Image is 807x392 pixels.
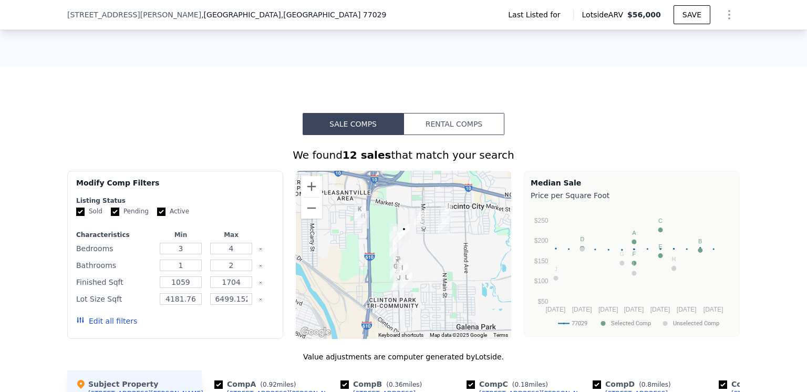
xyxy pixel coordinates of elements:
[298,325,333,339] a: Open this area in Google Maps (opens a new window)
[467,379,552,389] div: Comp C
[554,266,557,272] text: J
[67,148,740,162] div: We found that match your search
[632,230,636,236] text: A
[76,208,85,216] input: Sold
[531,203,733,334] svg: A chart.
[580,236,584,242] text: D
[582,9,627,20] span: Lotside ARV
[572,306,592,313] text: [DATE]
[76,275,153,290] div: Finished Sqft
[650,306,670,313] text: [DATE]
[545,306,565,313] text: [DATE]
[531,188,733,203] div: Price per Square Foot
[303,113,403,135] button: Sale Comps
[508,9,564,20] span: Last Listed for
[343,149,391,161] strong: 12 sales
[493,332,508,338] a: Terms (opens in new tab)
[76,292,153,306] div: Lot Size Sqft
[258,297,263,302] button: Clear
[635,381,675,388] span: ( miles)
[534,237,549,244] text: $200
[593,379,675,389] div: Comp D
[508,381,552,388] span: ( miles)
[698,238,702,244] text: B
[633,251,636,257] text: F
[620,251,625,257] text: G
[67,9,201,20] span: [STREET_ADDRESS][PERSON_NAME]
[434,212,454,238] div: 10633 Lane St
[301,176,322,197] button: Zoom in
[201,9,386,20] span: , [GEOGRAPHIC_DATA]
[582,237,583,243] text: I
[340,379,426,389] div: Comp B
[353,207,373,233] div: 8766 Flossie Mae St
[158,231,204,239] div: Min
[389,381,403,388] span: 0.36
[598,306,618,313] text: [DATE]
[437,200,457,226] div: 10718 Pillot St
[392,259,412,285] div: 9834 Pelsey St # A
[430,332,487,338] span: Map data ©2025 Google
[537,298,548,305] text: $50
[258,264,263,268] button: Clear
[281,11,387,19] span: , [GEOGRAPHIC_DATA] 77029
[672,256,676,262] text: K
[256,381,300,388] span: ( miles)
[258,281,263,285] button: Clear
[76,316,137,326] button: Edit all filters
[157,208,165,216] input: Active
[514,381,529,388] span: 0.18
[677,306,697,313] text: [DATE]
[642,381,651,388] span: 0.8
[674,5,710,24] button: SAVE
[572,320,587,327] text: 77029
[719,4,740,25] button: Show Options
[301,198,322,219] button: Zoom out
[385,220,405,246] div: 9722 Cargill St
[76,178,274,197] div: Modify Comp Filters
[624,306,644,313] text: [DATE]
[76,231,153,239] div: Characteristics
[378,332,423,339] button: Keyboard shortcuts
[534,277,549,285] text: $100
[410,205,430,232] div: 10226 Chadwick St
[534,257,549,265] text: $150
[76,207,102,216] label: Sold
[531,178,733,188] div: Median Sale
[673,320,719,327] text: Unselected Comp
[385,235,405,262] div: 9733 Signet St
[67,352,740,362] div: Value adjustments are computer generated by Lotside .
[703,306,723,313] text: [DATE]
[111,207,149,216] label: Pending
[403,113,504,135] button: Rental Comps
[627,11,661,19] span: $56,000
[76,241,153,256] div: Bedrooms
[157,207,189,216] label: Active
[397,268,417,294] div: 2512 16th St
[394,220,414,246] div: 9906 Cargill St
[263,381,277,388] span: 0.92
[111,208,119,216] input: Pending
[386,257,406,283] div: 9721 Pelsey St
[76,197,274,205] div: Listing Status
[389,269,409,295] div: 1516 Fidelity St
[258,247,263,251] button: Clear
[214,379,300,389] div: Comp A
[208,231,254,239] div: Max
[658,243,662,250] text: E
[76,379,158,389] div: Subject Property
[298,325,333,339] img: Google
[719,379,804,389] div: Comp E
[611,320,651,327] text: Selected Comp
[534,217,549,224] text: $250
[350,200,370,226] div: 8743 Pattibob St
[382,381,426,388] span: ( miles)
[76,258,153,273] div: Bathrooms
[633,261,636,267] text: L
[388,225,408,252] div: 9811 Kerr St
[658,218,663,224] text: C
